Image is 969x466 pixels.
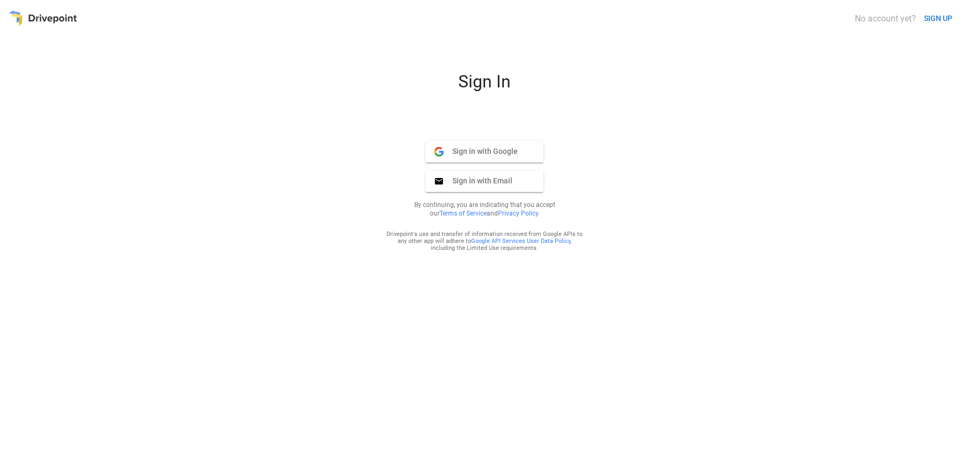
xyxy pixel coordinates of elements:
[855,13,916,24] div: No account yet?
[426,171,543,192] button: Sign in with Email
[426,141,543,162] button: Sign in with Google
[498,210,538,217] a: Privacy Policy
[401,201,568,218] p: By continuing, you are indicating that you accept our and .
[920,9,957,28] button: SIGN UP
[444,146,518,156] span: Sign in with Google
[356,71,613,100] div: Sign In
[386,231,583,252] div: Drivepoint's use and transfer of information received from Google APIs to any other app will adhe...
[439,210,487,217] a: Terms of Service
[471,238,570,245] a: Google API Services User Data Policy
[444,176,512,186] span: Sign in with Email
